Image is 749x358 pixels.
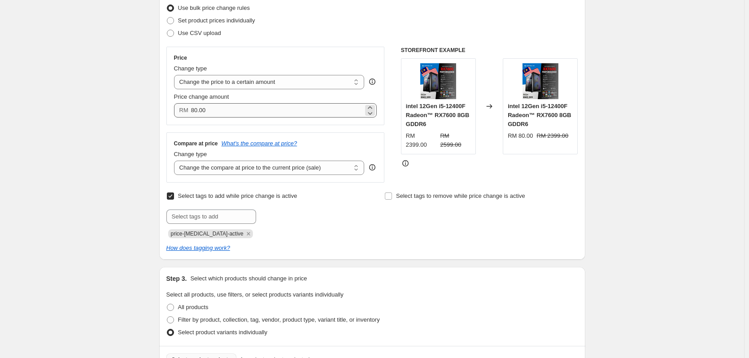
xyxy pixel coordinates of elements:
span: Use CSV upload [178,30,221,36]
h3: Price [174,54,187,61]
strike: RM 2399.00 [537,131,569,140]
span: All products [178,304,209,310]
a: How does tagging work? [166,244,230,251]
span: Select product variants individually [178,329,267,336]
button: What's the compare at price? [222,140,297,147]
span: price-change-job-active [171,231,244,237]
h2: Step 3. [166,274,187,283]
input: 80.00 [191,103,363,118]
div: help [368,163,377,172]
span: intel 12Gen i5-12400F Radeon™ RX7600 8GB GDDR6 [406,103,470,127]
div: RM 80.00 [508,131,533,140]
span: Change type [174,65,207,72]
span: Select tags to remove while price change is active [396,192,525,199]
span: intel 12Gen i5-12400F Radeon™ RX7600 8GB GDDR6 [508,103,571,127]
span: Set product prices individually [178,17,255,24]
h3: Compare at price [174,140,218,147]
span: Change type [174,151,207,157]
img: 2_7c08c845-6ce8-4e1c-9143-6f49c36b0331_80x.jpg [523,63,558,99]
button: Remove price-change-job-active [244,230,253,238]
span: Select tags to add while price change is active [178,192,297,199]
div: help [368,77,377,86]
p: Select which products should change in price [190,274,307,283]
span: Use bulk price change rules [178,4,250,11]
span: Price change amount [174,93,229,100]
strike: RM 2599.00 [440,131,471,149]
img: 2_7c08c845-6ce8-4e1c-9143-6f49c36b0331_80x.jpg [420,63,456,99]
span: Filter by product, collection, tag, vendor, product type, variant title, or inventory [178,316,380,323]
input: Select tags to add [166,210,256,224]
span: Select all products, use filters, or select products variants individually [166,291,344,298]
h6: STOREFRONT EXAMPLE [401,47,578,54]
span: RM [179,107,188,114]
div: RM 2399.00 [406,131,437,149]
